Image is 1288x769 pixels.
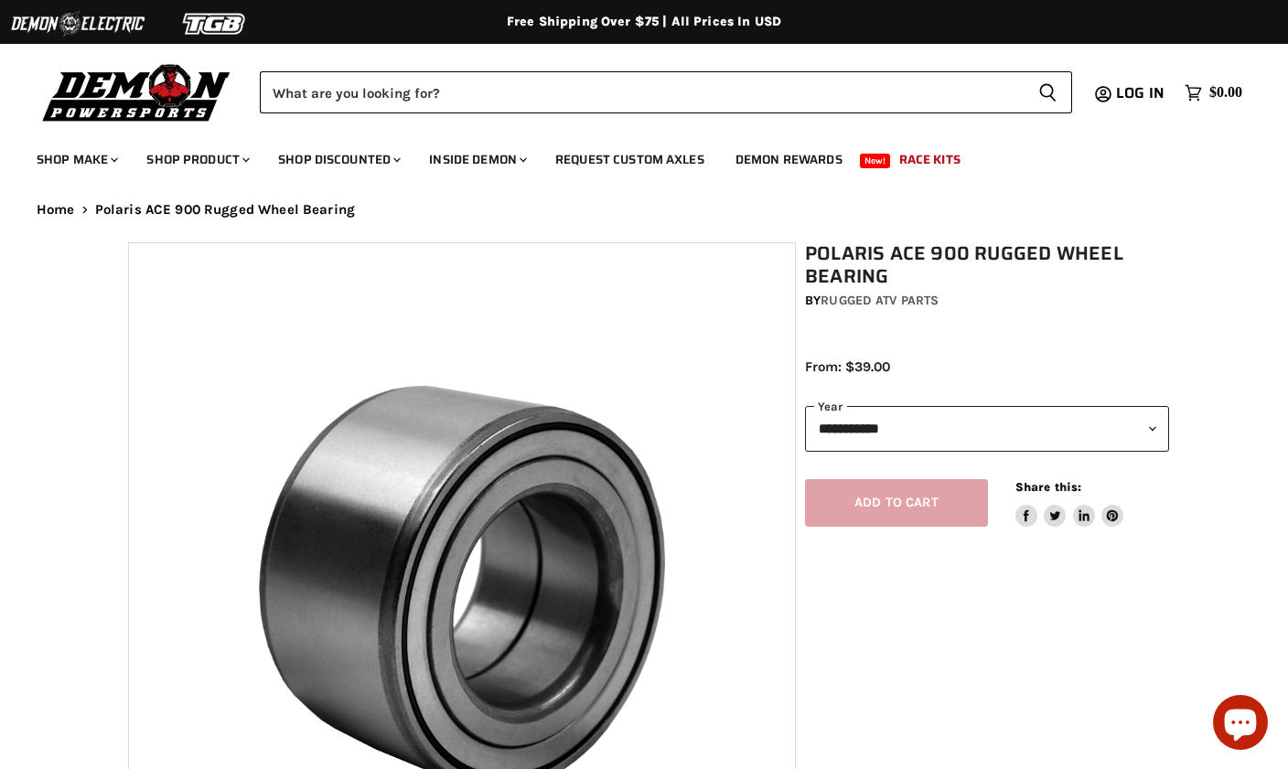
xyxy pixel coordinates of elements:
img: TGB Logo 2 [146,6,284,41]
a: Demon Rewards [722,141,856,178]
a: Shop Make [23,141,129,178]
a: $0.00 [1175,80,1251,106]
span: Polaris ACE 900 Rugged Wheel Bearing [95,202,355,218]
button: Search [1024,71,1072,113]
img: Demon Electric Logo 2 [9,6,146,41]
a: Inside Demon [415,141,538,178]
a: Log in [1108,85,1175,101]
select: year [805,406,1169,451]
a: Request Custom Axles [542,141,718,178]
inbox-online-store-chat: Shopify online store chat [1207,695,1273,754]
ul: Main menu [23,134,1238,178]
span: From: $39.00 [805,358,890,375]
form: Product [260,71,1072,113]
h1: Polaris ACE 900 Rugged Wheel Bearing [805,242,1169,288]
aside: Share this: [1015,479,1124,528]
span: $0.00 [1209,84,1242,101]
a: Home [37,202,75,218]
span: New! [860,154,891,168]
span: Share this: [1015,480,1081,494]
a: Rugged ATV Parts [821,293,939,308]
span: Log in [1116,81,1165,104]
a: Race Kits [885,141,974,178]
a: Shop Discounted [264,141,412,178]
a: Shop Product [133,141,261,178]
img: Demon Powersports [37,59,237,124]
input: Search [260,71,1024,113]
div: by [805,291,1169,311]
